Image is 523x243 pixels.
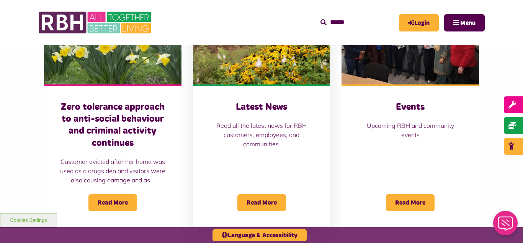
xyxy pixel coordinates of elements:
[212,229,307,241] button: Language & Accessibility
[460,20,476,26] span: Menu
[444,14,485,31] button: Navigation
[489,208,523,243] iframe: Netcall Web Assistant for live chat
[386,194,435,211] span: Read More
[59,101,166,149] h3: Zero tolerance approach to anti-social behaviour and criminal activity continues
[399,14,439,31] a: MyRBH
[357,121,464,139] p: Upcoming RBH and community events
[59,157,166,185] p: Customer evicted after her home was used as a drugs den and visitors were also causing damage and...
[38,8,153,38] img: RBH
[237,194,286,211] span: Read More
[208,101,315,113] h3: Latest News
[208,121,315,149] p: Read all the latest news for RBH customers, employees, and communities.
[357,101,464,113] h3: Events
[88,194,137,211] span: Read More
[320,14,391,31] input: Search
